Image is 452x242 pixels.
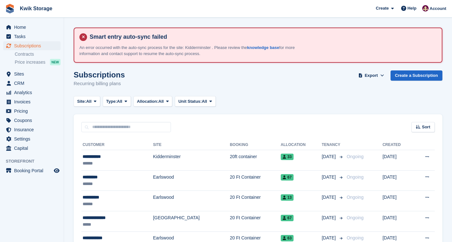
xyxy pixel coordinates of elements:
[281,140,322,150] th: Allocation
[14,166,52,175] span: Booking Portal
[77,98,86,105] span: Site:
[14,107,52,116] span: Pricing
[322,140,344,150] th: Tenancy
[74,80,125,87] p: Recurring billing plans
[3,144,61,153] a: menu
[383,211,413,231] td: [DATE]
[87,33,437,41] h4: Smart entry auto-sync failed
[158,98,164,105] span: All
[53,167,61,174] a: Preview store
[357,70,385,81] button: Export
[3,41,61,50] a: menu
[153,211,230,231] td: [GEOGRAPHIC_DATA]
[408,5,416,12] span: Help
[230,191,281,211] td: 20 Ft Container
[365,72,378,79] span: Export
[178,98,202,105] span: Unit Status:
[347,215,364,220] span: Ongoing
[383,140,413,150] th: Created
[422,5,429,12] img: ellie tragonette
[81,140,153,150] th: Customer
[15,59,61,66] a: Price increases NEW
[103,96,131,107] button: Type: All
[281,174,294,181] span: 67
[3,116,61,125] a: menu
[133,96,173,107] button: Allocation: All
[281,194,294,201] span: 13
[376,5,389,12] span: Create
[247,45,279,50] a: knowledge base
[14,79,52,88] span: CRM
[86,98,92,105] span: All
[322,194,337,201] span: [DATE]
[383,191,413,211] td: [DATE]
[3,79,61,88] a: menu
[15,59,45,65] span: Price increases
[14,88,52,97] span: Analytics
[322,214,337,221] span: [DATE]
[281,154,294,160] span: 33
[383,150,413,171] td: [DATE]
[14,125,52,134] span: Insurance
[14,116,52,125] span: Coupons
[281,215,294,221] span: 67
[153,140,230,150] th: Site
[153,150,230,171] td: Kidderminster
[347,174,364,180] span: Ongoing
[3,32,61,41] a: menu
[3,97,61,106] a: menu
[202,98,207,105] span: All
[230,150,281,171] td: 20ft container
[3,69,61,78] a: menu
[422,124,430,130] span: Sort
[430,5,446,12] span: Account
[3,166,61,175] a: menu
[153,170,230,191] td: Earlswood
[3,125,61,134] a: menu
[14,134,52,143] span: Settings
[50,59,61,65] div: NEW
[15,51,61,57] a: Contracts
[14,23,52,32] span: Home
[14,41,52,50] span: Subscriptions
[3,134,61,143] a: menu
[117,98,122,105] span: All
[230,140,281,150] th: Booking
[137,98,158,105] span: Allocation:
[391,70,442,81] a: Create a Subscription
[175,96,215,107] button: Unit Status: All
[14,144,52,153] span: Capital
[322,153,337,160] span: [DATE]
[5,4,15,13] img: stora-icon-8386f47178a22dfd0bd8f6a31ec36ba5ce8667c1dd55bd0f319d3a0aa187defe.svg
[14,69,52,78] span: Sites
[230,211,281,231] td: 20 Ft Container
[6,158,64,165] span: Storefront
[14,32,52,41] span: Tasks
[322,174,337,181] span: [DATE]
[14,97,52,106] span: Invoices
[153,191,230,211] td: Earlswood
[3,23,61,32] a: menu
[3,107,61,116] a: menu
[347,154,364,159] span: Ongoing
[281,235,294,241] span: 63
[74,70,125,79] h1: Subscriptions
[106,98,117,105] span: Type:
[17,3,55,14] a: Kwik Storage
[347,195,364,200] span: Ongoing
[3,88,61,97] a: menu
[230,170,281,191] td: 20 Ft Container
[383,170,413,191] td: [DATE]
[322,235,337,241] span: [DATE]
[79,44,303,57] p: An error occurred with the auto-sync process for the site: Kidderminster . Please review the for ...
[347,235,364,240] span: Ongoing
[74,96,100,107] button: Site: All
